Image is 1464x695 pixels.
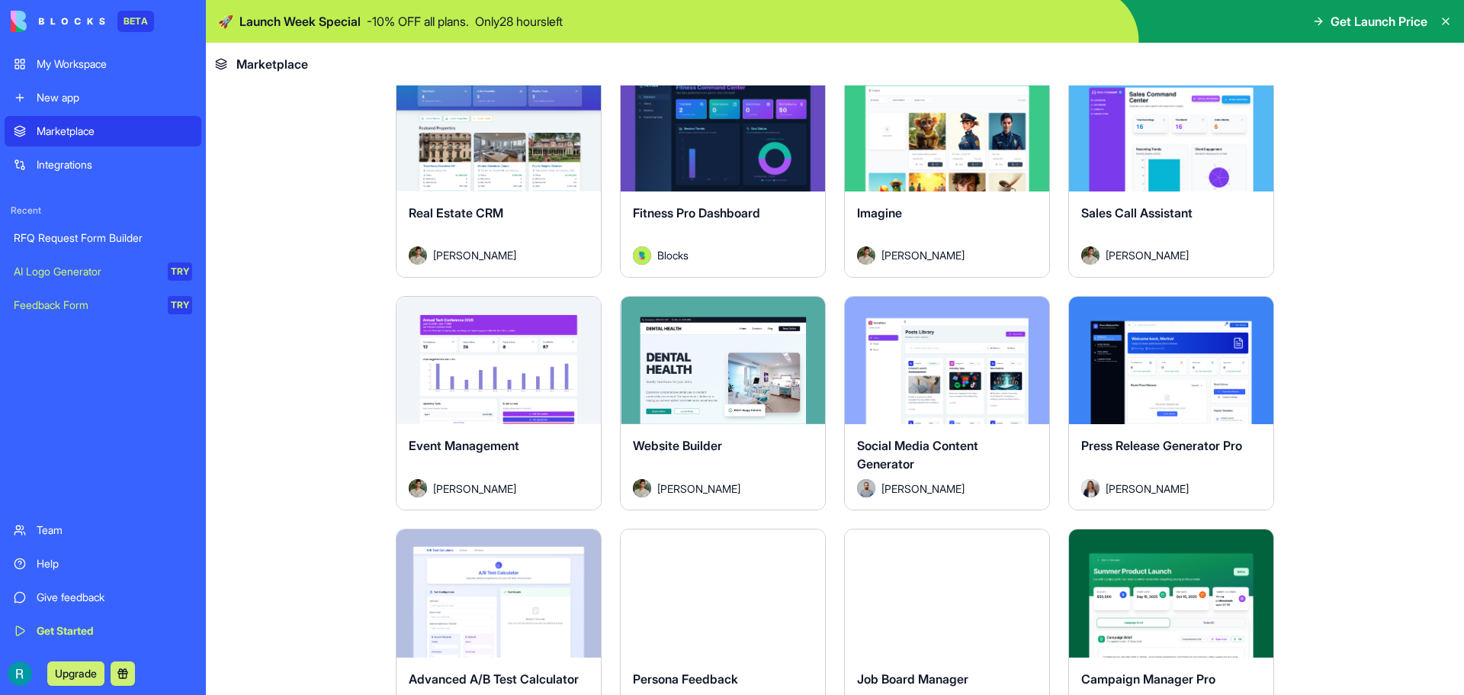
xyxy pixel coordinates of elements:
p: - 10 % OFF all plans. [367,12,469,31]
img: Avatar [857,246,875,265]
span: Website Builder [633,438,722,453]
span: [PERSON_NAME] [433,247,516,263]
a: Fitness Pro DashboardAvatarBlocks [620,63,826,278]
span: Campaign Manager Pro [1081,671,1215,687]
img: Avatar [409,246,427,265]
a: Help [5,549,201,579]
span: Recent [5,204,201,217]
span: [PERSON_NAME] [1106,481,1189,497]
a: ImagineAvatar[PERSON_NAME] [844,63,1050,278]
span: [PERSON_NAME] [657,481,740,497]
img: ACg8ocKcuqxdh3W6QupAKJY1I55UWu9XU3f0e10AZCq_wcMN-RHg_Q=s96-c [8,661,32,686]
span: Imagine [857,205,902,220]
div: Get Started [37,623,192,639]
span: Job Board Manager [857,671,968,687]
div: Feedback Form [14,298,157,313]
a: Event ManagementAvatar[PERSON_NAME] [396,296,602,511]
div: Marketplace [37,124,192,139]
div: TRY [168,296,192,314]
span: Press Release Generator Pro [1081,438,1242,453]
img: Avatar [857,479,875,497]
a: My Workspace [5,49,201,79]
button: Upgrade [47,661,104,686]
span: Real Estate CRM [409,205,503,220]
a: AI Logo GeneratorTRY [5,256,201,287]
div: Team [37,523,192,538]
a: Upgrade [47,665,104,681]
span: Persona Feedback [633,671,738,687]
div: RFQ Request Form Builder [14,230,192,246]
img: Avatar [1081,246,1100,265]
span: Blocks [657,247,689,263]
div: Help [37,556,192,571]
a: Marketplace [5,116,201,146]
a: Give feedback [5,582,201,613]
a: BETA [11,11,154,32]
a: Website BuilderAvatar[PERSON_NAME] [620,296,826,511]
img: Avatar [633,246,651,265]
a: Feedback FormTRY [5,290,201,320]
a: Team [5,515,201,545]
a: Press Release Generator ProAvatar[PERSON_NAME] [1068,296,1274,511]
div: New app [37,90,192,105]
a: Real Estate CRMAvatar[PERSON_NAME] [396,63,602,278]
div: AI Logo Generator [14,264,157,279]
span: Advanced A/B Test Calculator [409,671,579,687]
span: 🚀 [218,12,233,31]
div: Integrations [37,157,192,172]
span: [PERSON_NAME] [433,481,516,497]
img: logo [11,11,105,32]
a: New app [5,82,201,113]
span: [PERSON_NAME] [1106,247,1189,263]
span: Get Launch Price [1331,12,1427,31]
a: Integrations [5,150,201,180]
p: Only 28 hours left [475,12,563,31]
span: [PERSON_NAME] [881,481,965,497]
img: Avatar [633,479,651,497]
img: Avatar [409,479,427,497]
span: Sales Call Assistant [1081,205,1193,220]
img: Avatar [1081,479,1100,497]
span: Fitness Pro Dashboard [633,205,760,220]
div: BETA [117,11,154,32]
a: Get Started [5,616,201,646]
div: My Workspace [37,56,192,72]
span: [PERSON_NAME] [881,247,965,263]
a: Sales Call AssistantAvatar[PERSON_NAME] [1068,63,1274,278]
span: Marketplace [236,55,308,73]
span: Social Media Content Generator [857,438,978,471]
div: TRY [168,262,192,281]
span: Event Management [409,438,519,453]
div: Give feedback [37,590,192,605]
a: RFQ Request Form Builder [5,223,201,253]
a: Social Media Content GeneratorAvatar[PERSON_NAME] [844,296,1050,511]
span: Launch Week Special [239,12,361,31]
